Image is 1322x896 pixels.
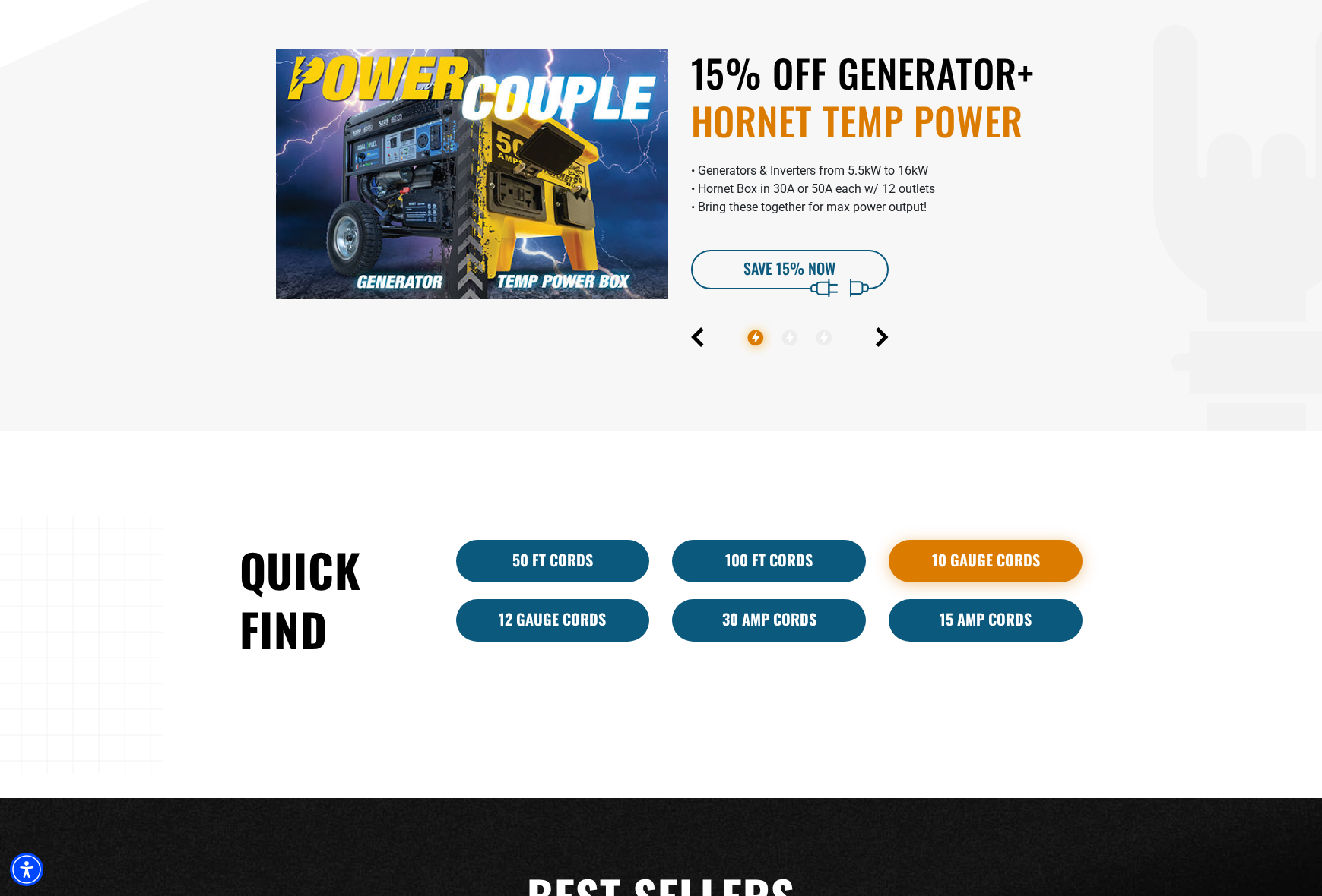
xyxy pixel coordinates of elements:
a: 30 Amp Cords [672,599,866,642]
h2: 15% OFF GENERATOR+ [691,49,1083,144]
a: 15 Amp Cords [889,599,1083,642]
button: Next [876,327,889,347]
a: 50 ft cords [456,540,650,582]
p: • Generators & Inverters from 5.5kW to 16kW • Hornet Box in 30A or 50A each w/ 12 outlets • Bring... [691,162,1083,216]
div: Accessibility Menu [10,853,43,886]
img: A promotional image featuring a generator and a temporary power box, labeled "Power Couple," with... [276,49,668,299]
a: 100 Ft Cords [672,540,866,582]
a: SAVE 15% Now [691,250,889,289]
h2: Quick Find [239,540,433,658]
button: Previous [691,327,704,347]
a: 10 Gauge Cords [889,540,1083,582]
a: 12 Gauge Cords [456,599,650,642]
span: HORNET TEMP POWER [691,96,1083,144]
